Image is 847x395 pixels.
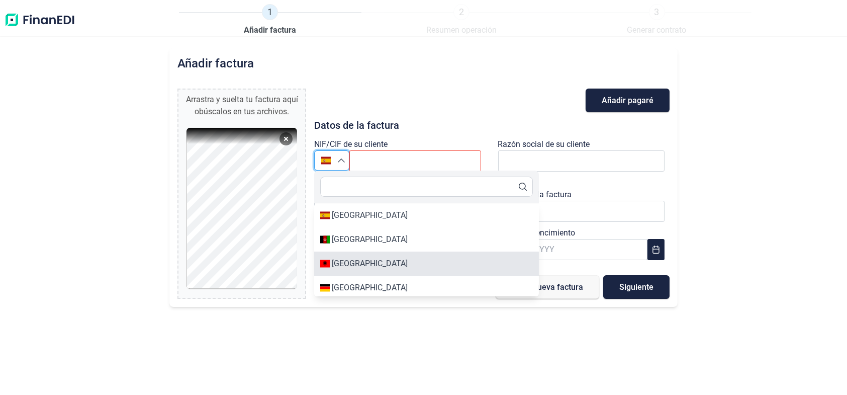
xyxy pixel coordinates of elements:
[332,209,408,221] div: [GEOGRAPHIC_DATA]
[314,276,539,300] li: Alemania
[320,283,330,292] img: DE
[4,4,75,36] img: Logo de aplicación
[619,283,653,291] span: Siguiente
[314,203,539,227] li: España
[647,239,665,260] button: Choose Date
[586,89,670,112] button: Añadir pagaré
[603,275,670,299] button: Siguiente
[321,155,331,165] img: ES
[314,138,388,150] label: NIF/CIF de su cliente
[199,107,289,116] span: búscalos en tus archivos.
[512,283,583,291] span: Subir nueva factura
[314,252,539,276] li: Albania
[337,151,349,170] div: Seleccione un país
[314,227,539,252] li: Afganistán
[498,239,648,260] input: DD/MM/YYYY
[602,97,653,104] span: Añadir pagaré
[244,4,296,36] a: 1Añadir factura
[320,210,330,220] img: ES
[332,282,408,294] div: [GEOGRAPHIC_DATA]
[320,234,330,244] img: AF
[320,259,330,268] img: AL
[182,94,301,118] div: Arrastra y suelta tu factura aquí o
[498,138,590,150] label: Razón social de su cliente
[332,233,408,246] div: [GEOGRAPHIC_DATA]
[262,4,278,20] span: 1
[244,24,296,36] span: Añadir factura
[496,275,599,299] button: Subir nueva factura
[332,258,408,270] div: [GEOGRAPHIC_DATA]
[314,120,670,130] h3: Datos de la factura
[177,56,254,70] h2: Añadir factura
